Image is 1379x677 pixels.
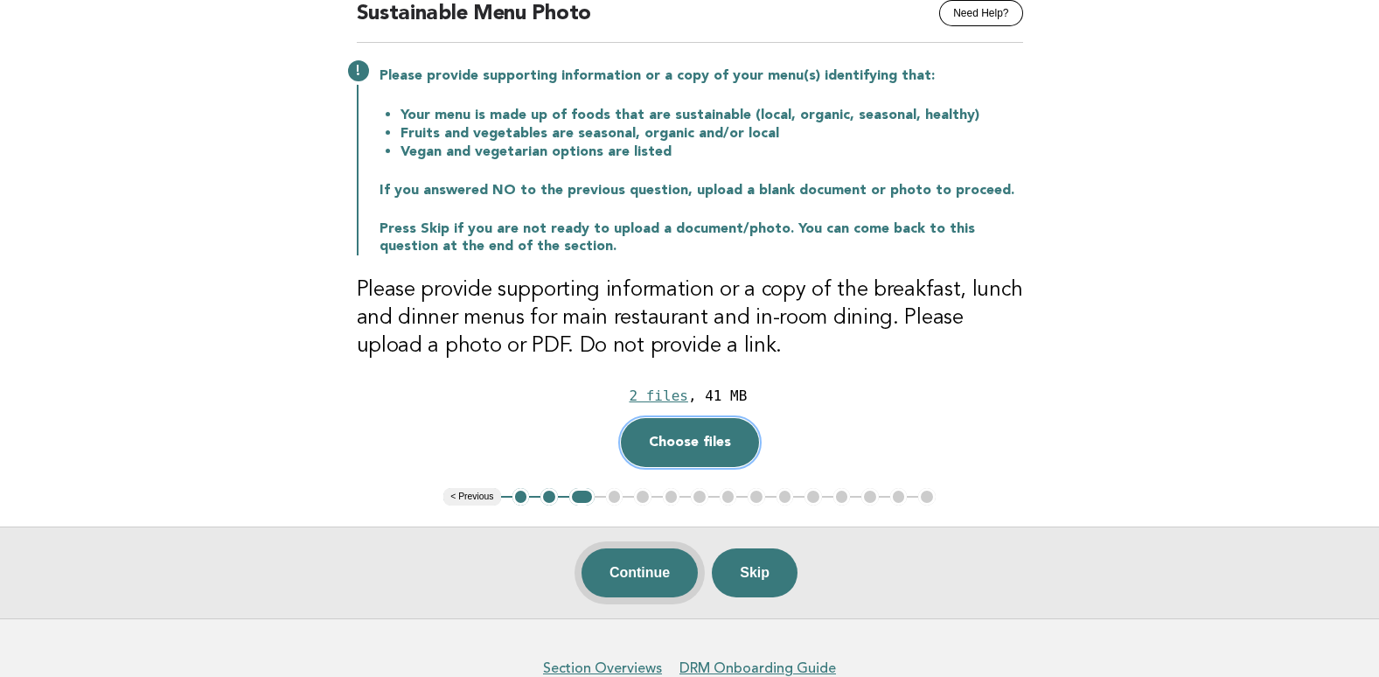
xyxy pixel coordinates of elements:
[679,660,836,677] a: DRM Onboarding Guide
[400,143,1023,161] li: Vegan and vegetarian options are listed
[688,387,747,404] div: , 41 MB
[357,276,1023,360] h3: Please provide supporting information or a copy of the breakfast, lunch and dinner menus for main...
[380,220,1023,255] p: Press Skip if you are not ready to upload a document/photo. You can come back to this question at...
[380,182,1023,199] p: If you answered NO to the previous question, upload a blank document or photo to proceed.
[712,548,797,597] button: Skip
[443,488,500,506] button: < Previous
[512,488,530,506] button: 1
[400,124,1023,143] li: Fruits and vegetables are seasonal, organic and/or local
[540,488,558,506] button: 2
[569,488,595,506] button: 3
[380,67,1023,85] p: Please provide supporting information or a copy of your menu(s) identifying that:
[582,548,698,597] button: Continue
[629,387,687,404] div: 2 files
[621,418,759,467] button: Choose files
[400,106,1023,124] li: Your menu is made up of foods that are sustainable (local, organic, seasonal, healthy)
[543,660,662,677] a: Section Overviews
